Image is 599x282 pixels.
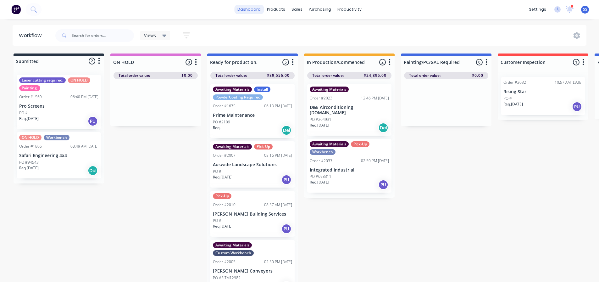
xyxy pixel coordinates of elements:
[334,5,365,14] div: productivity
[19,104,98,109] p: Pro Screens
[503,101,523,107] p: Req. [DATE]
[288,5,306,14] div: sales
[213,211,292,217] p: [PERSON_NAME] Building Services
[254,144,273,149] div: Pick-Up
[555,80,583,85] div: 10:57 AM [DATE]
[281,175,291,185] div: PU
[310,149,336,155] div: Workbench
[213,275,241,281] p: PO #RITM12982
[19,165,39,171] p: Req. [DATE]
[11,5,21,14] img: Factory
[310,158,332,164] div: Order #2037
[307,139,391,193] div: Awaiting MaterialsPick-UpWorkbenchOrder #203702:50 PM [DATE]Integrated IndustrialPO #698311Req.[D...
[361,158,389,164] div: 02:50 PM [DATE]
[72,29,134,42] input: Search for orders...
[472,73,483,78] span: $0.00
[19,144,42,149] div: Order #1806
[213,94,263,100] div: PowderCoating Required
[306,5,334,14] div: purchasing
[312,73,344,78] span: Total order value:
[210,191,295,237] div: Pick-UpOrder #201008:57 AM [DATE][PERSON_NAME] Building ServicesPO #Req.[DATE]PU
[310,167,389,173] p: Integrated Industrial
[307,84,391,136] div: Awaiting MaterialsOrder #202312:46 PM [DATE]D&E Airconditioning [DOMAIN_NAME]PO #204931Req.[DATE]Del
[88,116,98,126] div: PU
[19,153,98,158] p: Safari Engineering 4x4
[378,180,388,190] div: PU
[215,73,247,78] span: Total order value:
[213,223,232,229] p: Req. [DATE]
[213,144,252,149] div: Awaiting Materials
[310,87,349,92] div: Awaiting Materials
[254,87,270,92] div: Install
[88,166,98,176] div: Del
[503,80,526,85] div: Order #2032
[264,103,292,109] div: 06:13 PM [DATE]
[213,119,230,125] p: PO #2109
[17,132,101,178] div: ON HOLDWorkbenchOrder #180608:49 AM [DATE]Safari Engineering 4x4PO #94543Req.[DATE]Del
[264,259,292,265] div: 02:50 PM [DATE]
[213,153,236,158] div: Order #2007
[17,75,101,129] div: Laser cutting required.ON HOLDPainting.Order #156906:40 PM [DATE]Pro ScreensPO #Req.[DATE]PU
[310,117,331,122] p: PO #204931
[361,95,389,101] div: 12:46 PM [DATE]
[310,179,329,185] p: Req. [DATE]
[310,105,389,116] p: D&E Airconditioning [DOMAIN_NAME]
[181,73,193,78] span: $0.00
[213,103,236,109] div: Order #1675
[310,174,331,179] p: PO #698311
[19,116,39,121] p: Req. [DATE]
[213,202,236,208] div: Order #2010
[68,77,90,83] div: ON HOLD
[19,85,40,91] div: Painting.
[19,77,66,83] div: Laser cutting required.
[526,5,549,14] div: settings
[19,135,42,140] div: ON HOLD
[70,144,98,149] div: 08:49 AM [DATE]
[210,84,295,138] div: Awaiting MaterialsInstallPowderCoating RequiredOrder #167506:13 PM [DATE]Prime MaintenancePO #210...
[213,174,232,180] p: Req. [DATE]
[501,77,585,115] div: Order #203210:57 AM [DATE]Rising StarPO #Req.[DATE]PU
[409,73,441,78] span: Total order value:
[213,125,220,131] p: Req.
[213,169,221,174] p: PO #
[19,110,28,116] p: PO #
[213,242,252,248] div: Awaiting Materials
[310,141,349,147] div: Awaiting Materials
[503,96,512,101] p: PO #
[213,193,231,199] div: Pick-Up
[213,268,292,274] p: [PERSON_NAME] Conveyors
[70,94,98,100] div: 06:40 PM [DATE]
[351,141,369,147] div: Pick-Up
[583,7,587,12] span: SS
[264,5,288,14] div: products
[19,94,42,100] div: Order #1569
[267,73,290,78] span: $89,556.00
[213,218,221,223] p: PO #
[213,113,292,118] p: Prime Maintenance
[281,125,291,135] div: Del
[213,250,254,256] div: Custom Workbench
[264,153,292,158] div: 08:16 PM [DATE]
[210,141,295,188] div: Awaiting MaterialsPick-UpOrder #200708:16 PM [DATE]Auswide Landscape SolutionsPO #Req.[DATE]PU
[44,135,69,140] div: Workbench
[572,102,582,112] div: PU
[364,73,386,78] span: $24,895.00
[310,95,332,101] div: Order #2023
[119,73,150,78] span: Total order value:
[234,5,264,14] a: dashboard
[310,122,329,128] p: Req. [DATE]
[503,89,583,94] p: Rising Star
[19,160,39,165] p: PO #94543
[19,32,45,39] div: Workflow
[144,32,156,39] span: Views
[213,259,236,265] div: Order #2005
[213,87,252,92] div: Awaiting Materials
[378,123,388,133] div: Del
[264,202,292,208] div: 08:57 AM [DATE]
[213,162,292,167] p: Auswide Landscape Solutions
[281,224,291,234] div: PU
